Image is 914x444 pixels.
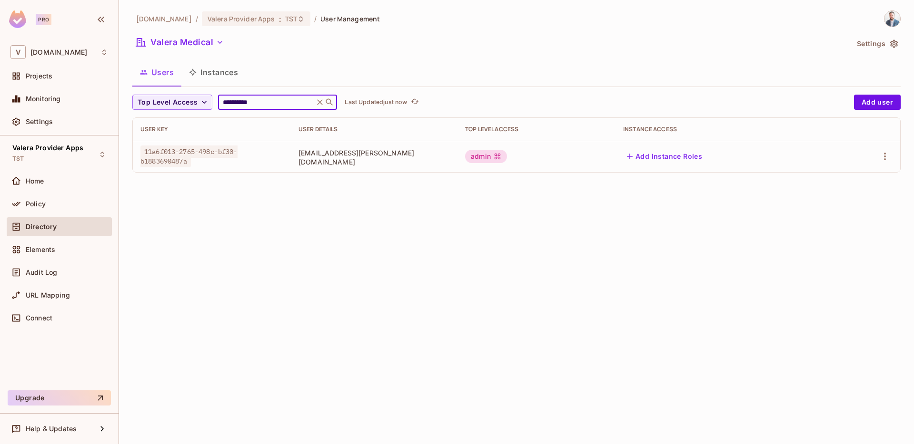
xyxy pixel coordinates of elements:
span: Help & Updates [26,425,77,433]
button: Add user [854,95,901,110]
p: Last Updated just now [345,98,407,106]
button: Users [132,60,181,84]
button: Valera Medical [132,35,228,50]
span: Elements [26,246,55,253]
div: Top Level Access [465,125,608,133]
div: Instance Access [623,125,825,133]
div: Pro [36,14,51,25]
span: Valera Provider Apps [208,14,275,23]
img: Josh Myers [884,11,900,27]
span: : [278,15,282,23]
span: V [10,45,26,59]
button: Top Level Access [132,95,212,110]
li: / [314,14,317,23]
span: Top Level Access [138,97,198,108]
span: Connect [26,314,52,322]
span: Projects [26,72,52,80]
button: Add Instance Roles [623,149,706,164]
span: Workspace: valerahealth.com [30,48,87,56]
button: refresh [409,97,420,108]
span: [EMAIL_ADDRESS][PERSON_NAME][DOMAIN_NAME] [298,148,450,166]
li: / [196,14,198,23]
span: Policy [26,200,46,208]
span: Settings [26,118,53,125]
span: Valera Provider Apps [12,144,83,152]
div: User Details [298,125,450,133]
button: Settings [853,36,901,51]
span: refresh [411,97,419,107]
span: TST [12,155,24,163]
span: Audit Log [26,269,57,276]
span: Monitoring [26,95,61,103]
span: the active workspace [136,14,192,23]
span: URL Mapping [26,291,70,299]
span: 11a6f013-2765-498c-bf30-b1883690487a [140,145,238,167]
span: TST [285,14,297,23]
span: Click to refresh data [407,97,420,108]
button: Upgrade [8,390,111,405]
button: Instances [181,60,246,84]
img: SReyMgAAAABJRU5ErkJggg== [9,10,26,28]
div: User Key [140,125,283,133]
div: admin [465,150,507,163]
span: Directory [26,223,57,231]
span: User Management [320,14,380,23]
span: Home [26,177,44,185]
